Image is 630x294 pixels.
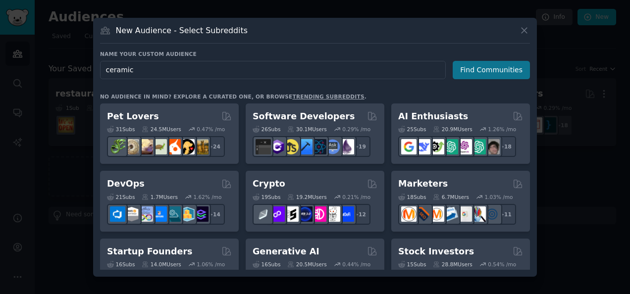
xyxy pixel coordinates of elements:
[297,206,313,222] img: web3
[287,194,326,200] div: 19.2M Users
[342,261,370,268] div: 0.44 % /mo
[194,194,222,200] div: 1.62 % /mo
[398,110,468,123] h2: AI Enthusiasts
[311,206,326,222] img: defiblockchain
[443,206,458,222] img: Emailmarketing
[116,25,248,36] h3: New Audience - Select Subreddits
[100,61,446,79] input: Pick a short name, like "Digital Marketers" or "Movie-Goers"
[269,139,285,154] img: csharp
[297,139,313,154] img: iOSProgramming
[152,139,167,154] img: turtle
[457,139,472,154] img: OpenAIDev
[204,136,225,157] div: + 24
[253,126,280,133] div: 26 Sub s
[107,245,192,258] h2: Startup Founders
[165,139,181,154] img: cockatiel
[488,126,516,133] div: 1.26 % /mo
[197,261,225,268] div: 1.06 % /mo
[287,126,326,133] div: 30.1M Users
[107,178,145,190] h2: DevOps
[292,94,364,99] a: trending subreddits
[283,139,299,154] img: learnjavascript
[433,126,472,133] div: 20.9M Users
[484,139,500,154] img: ArtificalIntelligence
[495,204,516,225] div: + 11
[471,139,486,154] img: chatgpt_prompts_
[429,206,444,222] img: AskMarketing
[443,139,458,154] img: chatgpt_promptDesign
[204,204,225,225] div: + 14
[179,206,195,222] img: aws_cdk
[398,245,474,258] h2: Stock Investors
[325,139,340,154] img: AskComputerScience
[471,206,486,222] img: MarketingResearch
[107,194,135,200] div: 21 Sub s
[457,206,472,222] img: googleads
[253,110,355,123] h2: Software Developers
[253,245,319,258] h2: Generative AI
[193,139,209,154] img: dogbreed
[415,206,430,222] img: bigseo
[495,136,516,157] div: + 18
[339,206,354,222] img: defi_
[433,194,469,200] div: 6.7M Users
[107,126,135,133] div: 31 Sub s
[429,139,444,154] img: AItoolsCatalog
[398,261,426,268] div: 15 Sub s
[398,178,448,190] h2: Marketers
[138,206,153,222] img: Docker_DevOps
[253,261,280,268] div: 16 Sub s
[484,206,500,222] img: OnlineMarketing
[124,139,139,154] img: ballpython
[107,110,159,123] h2: Pet Lovers
[110,139,125,154] img: herpetology
[401,139,417,154] img: GoogleGeminiAI
[197,126,225,133] div: 0.47 % /mo
[488,261,516,268] div: 0.54 % /mo
[287,261,326,268] div: 20.5M Users
[398,194,426,200] div: 18 Sub s
[433,261,472,268] div: 28.8M Users
[193,206,209,222] img: PlatformEngineers
[142,261,181,268] div: 14.0M Users
[311,139,326,154] img: reactnative
[342,194,370,200] div: 0.21 % /mo
[269,206,285,222] img: 0xPolygon
[253,194,280,200] div: 19 Sub s
[107,261,135,268] div: 16 Sub s
[179,139,195,154] img: PetAdvice
[165,206,181,222] img: platformengineering
[124,206,139,222] img: AWS_Certified_Experts
[100,50,530,57] h3: Name your custom audience
[398,126,426,133] div: 25 Sub s
[100,93,367,100] div: No audience in mind? Explore a curated one, or browse .
[339,139,354,154] img: elixir
[142,194,178,200] div: 1.7M Users
[485,194,513,200] div: 1.03 % /mo
[152,206,167,222] img: DevOpsLinks
[110,206,125,222] img: azuredevops
[325,206,340,222] img: CryptoNews
[138,139,153,154] img: leopardgeckos
[256,139,271,154] img: software
[142,126,181,133] div: 24.5M Users
[453,61,530,79] button: Find Communities
[350,204,370,225] div: + 12
[415,139,430,154] img: DeepSeek
[256,206,271,222] img: ethfinance
[350,136,370,157] div: + 19
[342,126,370,133] div: 0.29 % /mo
[253,178,285,190] h2: Crypto
[401,206,417,222] img: content_marketing
[283,206,299,222] img: ethstaker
